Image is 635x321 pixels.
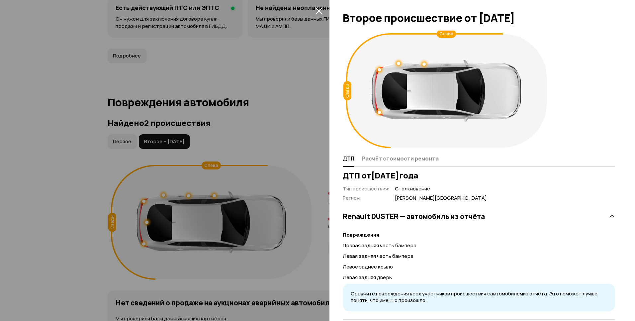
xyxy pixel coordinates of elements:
div: Сзади [343,81,351,100]
h3: Renault DUSTER — автомобиль из отчёта [343,212,485,221]
span: Регион : [343,194,361,201]
p: Левое заднее крыло [343,263,615,270]
h3: ДТП от [DATE] года [343,171,615,180]
span: Столкновение [395,185,487,192]
strong: Повреждения [343,231,379,238]
button: закрыть [314,5,324,16]
span: Сравните повреждения всех участников происшествия с автомобилем из отчёта. Это поможет лучше поня... [351,290,597,304]
span: Расчёт стоимости ремонта [362,155,439,162]
span: Тип происшествия : [343,185,390,192]
span: [PERSON_NAME][GEOGRAPHIC_DATA] [395,195,487,202]
p: Левая задняя часть бампера [343,253,615,260]
p: Левая задняя дверь [343,274,615,281]
p: Правая задняя часть бампера [343,242,615,249]
span: ДТП [343,155,354,162]
div: Слева [437,30,456,38]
